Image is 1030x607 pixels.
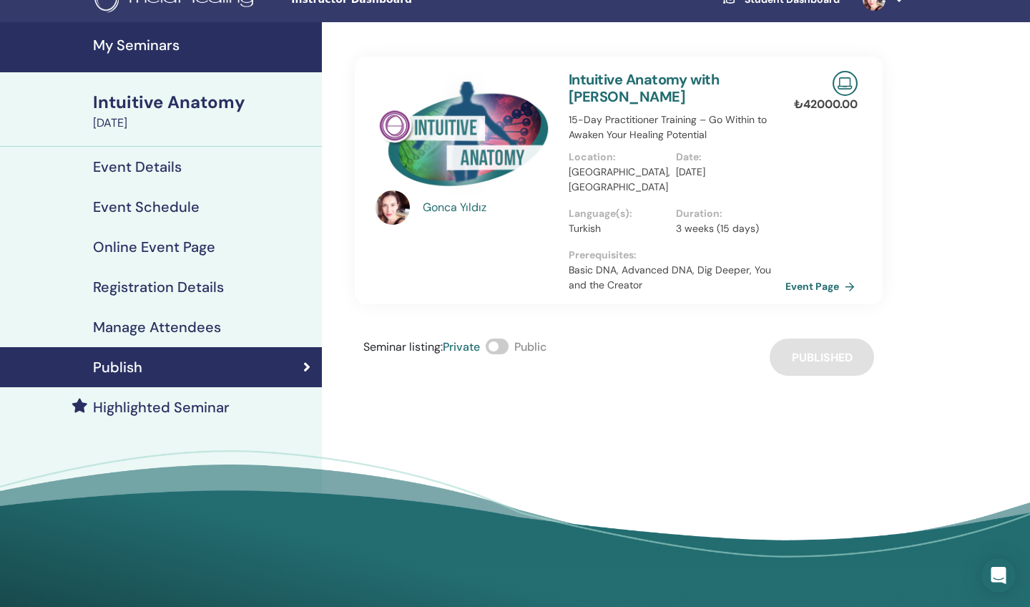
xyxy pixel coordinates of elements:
[93,238,215,256] h4: Online Event Page
[981,558,1016,593] div: Open Intercom Messenger
[676,165,775,180] p: [DATE]
[833,71,858,96] img: Live Online Seminar
[443,339,480,354] span: Private
[569,112,783,142] p: 15-Day Practitioner Training – Go Within to Awaken Your Healing Potential
[93,115,313,132] div: [DATE]
[569,263,783,293] p: Basic DNA, Advanced DNA, Dig Deeper, You and the Creator
[93,198,200,215] h4: Event Schedule
[569,221,667,236] p: Turkish
[93,359,142,376] h4: Publish
[93,278,224,296] h4: Registration Details
[376,71,551,195] img: Intuitive Anatomy
[676,150,775,165] p: Date :
[93,158,182,175] h4: Event Details
[93,90,313,115] div: Intuitive Anatomy
[569,206,667,221] p: Language(s) :
[676,221,775,236] p: 3 weeks (15 days)
[514,339,546,354] span: Public
[93,319,221,336] h4: Manage Attendees
[569,248,783,263] p: Prerequisites :
[376,190,410,225] img: default.jpg
[569,150,667,165] p: Location :
[569,165,667,195] p: [GEOGRAPHIC_DATA], [GEOGRAPHIC_DATA]
[569,70,719,106] a: Intuitive Anatomy with [PERSON_NAME]
[676,206,775,221] p: Duration :
[423,199,555,216] a: Gonca Yıldız
[93,399,230,416] h4: Highlighted Seminar
[794,96,858,113] p: ₺ 42000.00
[84,90,322,132] a: Intuitive Anatomy[DATE]
[785,276,860,297] a: Event Page
[363,339,443,354] span: Seminar listing :
[93,37,313,54] h4: My Seminars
